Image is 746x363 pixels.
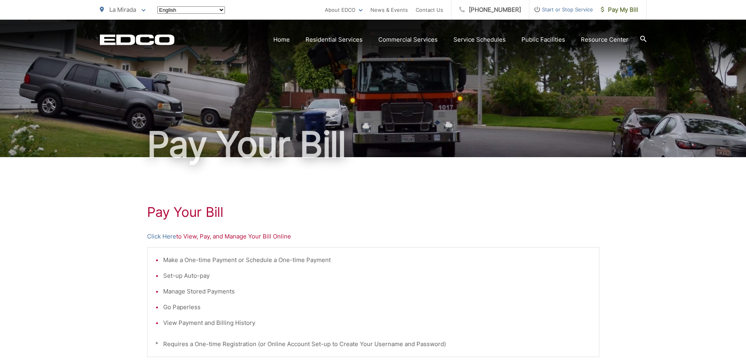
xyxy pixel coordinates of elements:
[370,5,408,15] a: News & Events
[521,35,565,44] a: Public Facilities
[416,5,443,15] a: Contact Us
[163,287,591,296] li: Manage Stored Payments
[453,35,506,44] a: Service Schedules
[325,5,363,15] a: About EDCO
[581,35,628,44] a: Resource Center
[100,34,175,45] a: EDCD logo. Return to the homepage.
[155,339,591,349] p: * Requires a One-time Registration (or Online Account Set-up to Create Your Username and Password)
[163,302,591,312] li: Go Paperless
[147,204,599,220] h1: Pay Your Bill
[100,125,647,164] h1: Pay Your Bill
[163,318,591,328] li: View Payment and Billing History
[163,271,591,280] li: Set-up Auto-pay
[273,35,290,44] a: Home
[163,255,591,265] li: Make a One-time Payment or Schedule a One-time Payment
[109,6,136,13] span: La Mirada
[601,5,638,15] span: Pay My Bill
[157,6,225,14] select: Select a language
[306,35,363,44] a: Residential Services
[147,232,599,241] p: to View, Pay, and Manage Your Bill Online
[378,35,438,44] a: Commercial Services
[147,232,176,241] a: Click Here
